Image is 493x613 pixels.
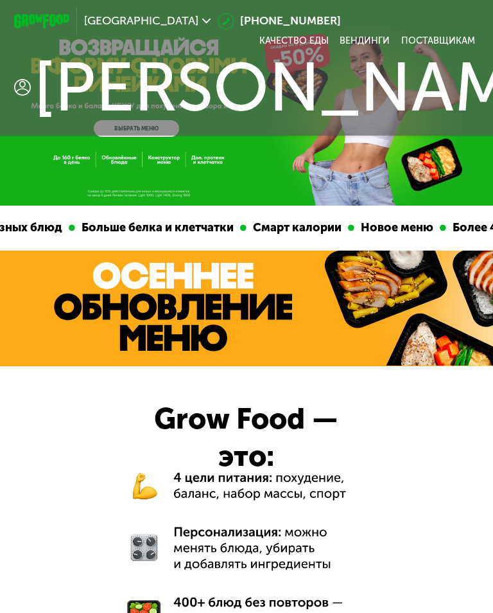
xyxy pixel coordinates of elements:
[249,219,334,237] div: Новое меню
[84,15,198,27] span: [GEOGRAPHIC_DATA]
[124,401,369,475] div: Grow Food — это:
[341,219,491,237] div: Более 400 разных блюд
[259,35,329,47] a: Качество еды
[218,13,341,30] a: [PHONE_NUMBER]
[141,219,243,237] div: Смарт калории
[401,35,475,47] div: поставщикам
[340,35,390,47] a: Вендинги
